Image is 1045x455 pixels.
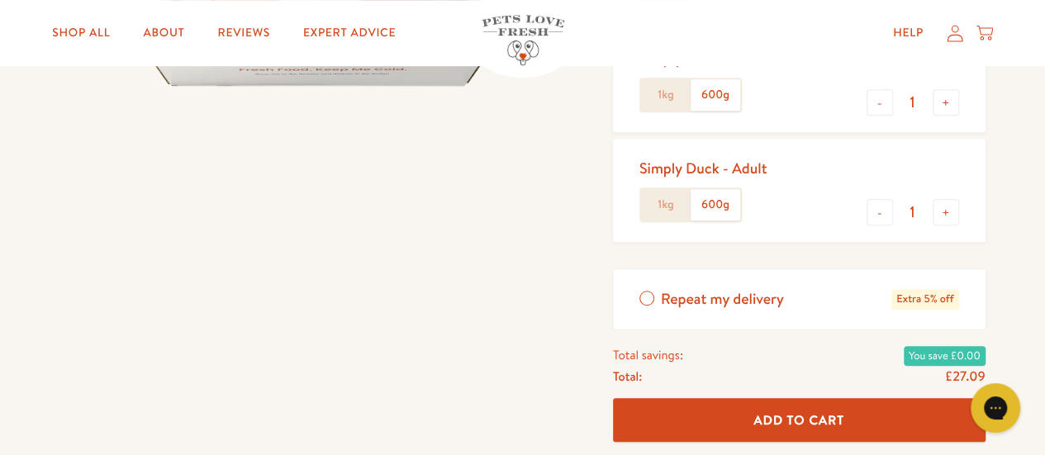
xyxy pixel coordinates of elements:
label: 1kg [641,79,691,111]
a: Expert Advice [290,17,409,50]
span: Total: [613,366,642,387]
label: 600g [691,189,740,220]
a: About [130,17,197,50]
div: Simply Pork - Adult [639,49,763,68]
a: Shop All [39,17,123,50]
label: 600g [691,79,740,111]
span: Total savings: [613,344,683,366]
span: You save £0.00 [904,346,986,366]
button: + [933,89,959,116]
button: - [867,89,893,116]
button: Add To Cart [613,399,986,443]
img: Pets Love Fresh [482,15,564,65]
button: - [867,199,893,225]
button: + [933,199,959,225]
label: 1kg [641,189,691,220]
a: Help [880,17,937,50]
iframe: Gorgias live chat messenger [962,377,1028,438]
div: Simply Duck - Adult [639,159,767,178]
span: Repeat my delivery [661,289,784,310]
span: Add To Cart [753,411,844,429]
span: Extra 5% off [891,289,958,310]
a: Reviews [205,17,283,50]
span: £27.09 [944,367,985,386]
